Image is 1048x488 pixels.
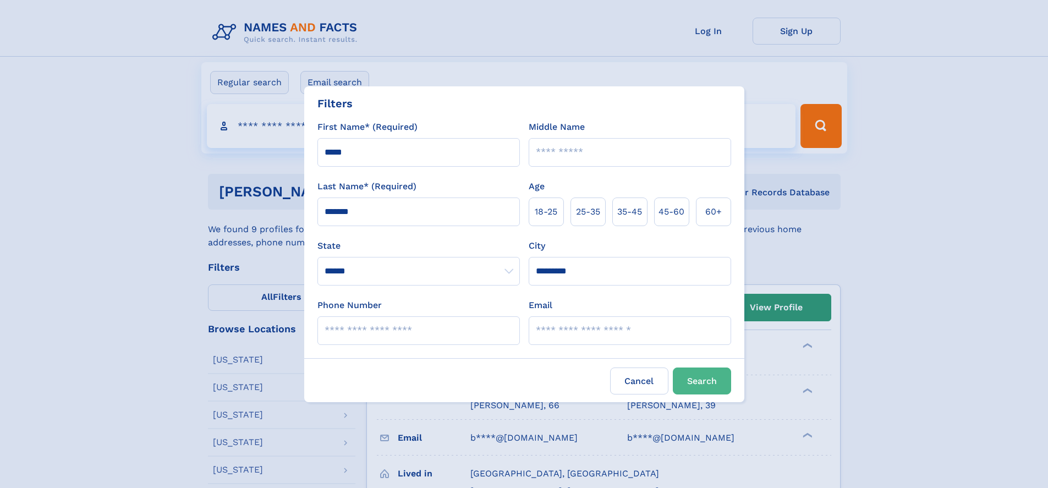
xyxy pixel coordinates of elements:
[317,239,520,253] label: State
[535,205,557,218] span: 18‑25
[317,299,382,312] label: Phone Number
[529,239,545,253] label: City
[617,205,642,218] span: 35‑45
[659,205,684,218] span: 45‑60
[529,120,585,134] label: Middle Name
[529,180,545,193] label: Age
[317,95,353,112] div: Filters
[317,120,418,134] label: First Name* (Required)
[529,299,552,312] label: Email
[576,205,600,218] span: 25‑35
[317,180,416,193] label: Last Name* (Required)
[705,205,722,218] span: 60+
[610,368,668,394] label: Cancel
[673,368,731,394] button: Search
